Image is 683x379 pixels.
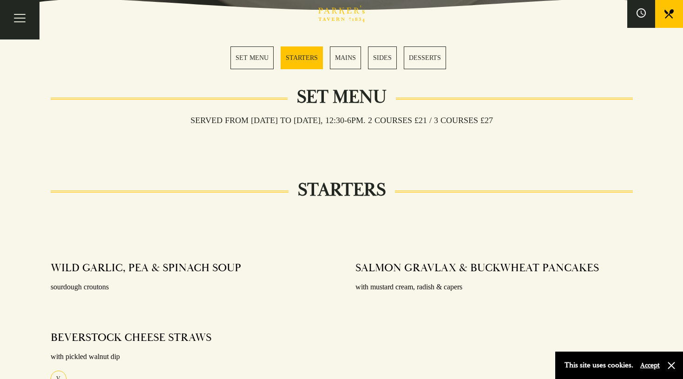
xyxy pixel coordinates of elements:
[181,115,502,125] h3: Served from [DATE] to [DATE], 12:30-6pm. 2 COURSES £21 / 3 COURSES £27
[288,86,396,108] h2: Set Menu
[640,361,660,370] button: Accept
[565,359,633,372] p: This site uses cookies.
[368,46,397,69] a: 4 / 5
[51,281,328,294] p: sourdough croutons
[404,46,446,69] a: 5 / 5
[281,46,323,69] a: 2 / 5
[51,261,241,275] h4: WILD GARLIC, PEA & SPINACH SOUP
[355,281,633,294] p: with mustard cream, radish & capers
[667,361,676,370] button: Close and accept
[51,331,211,345] h4: BEVERSTOCK CHEESE STRAWS
[51,350,328,364] p: with pickled walnut dip
[289,179,395,201] h2: STARTERS
[330,46,361,69] a: 3 / 5
[355,261,599,275] h4: SALMON GRAVLAX & BUCKWHEAT PANCAKES
[230,46,274,69] a: 1 / 5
